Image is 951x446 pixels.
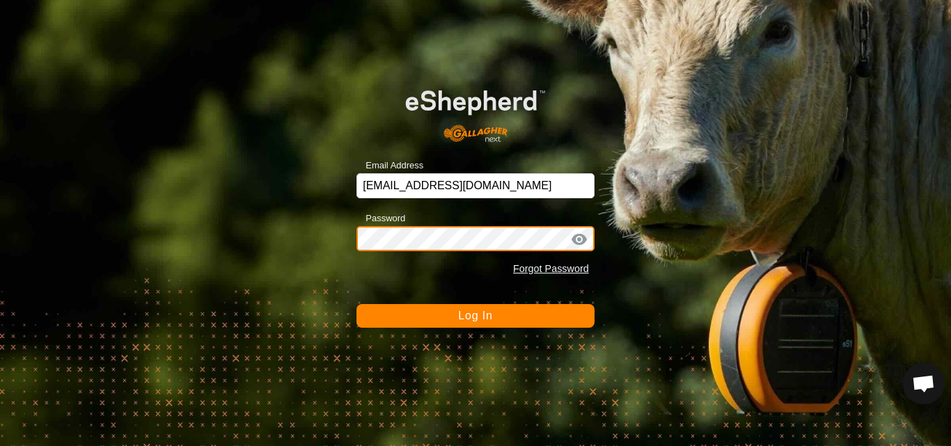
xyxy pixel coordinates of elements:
[356,212,405,225] label: Password
[458,310,492,321] span: Log In
[356,173,595,198] input: Email Address
[513,263,589,274] a: Forgot Password
[903,363,945,404] div: Open chat
[356,159,423,173] label: Email Address
[356,304,595,328] button: Log In
[380,70,570,151] img: E-shepherd Logo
